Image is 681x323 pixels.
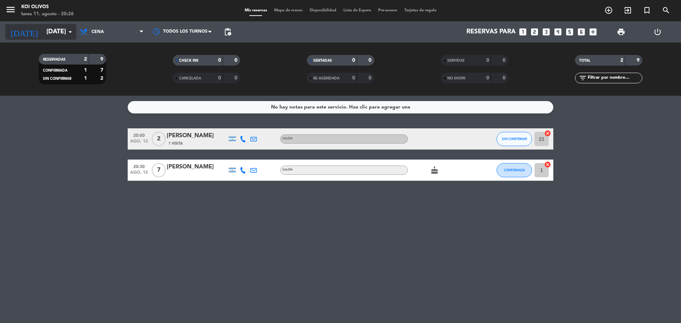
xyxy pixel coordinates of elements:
[369,58,373,63] strong: 0
[497,132,532,146] button: SIN CONFIRMAR
[5,4,16,17] button: menu
[167,131,227,140] div: [PERSON_NAME]
[604,6,613,15] i: add_circle_outline
[100,57,105,62] strong: 9
[100,76,105,81] strong: 2
[553,27,563,37] i: looks_4
[179,59,199,62] span: CHECK INS
[234,58,239,63] strong: 0
[21,11,74,18] div: lunes 11. agosto - 20:26
[497,163,532,177] button: CONFIRMADA
[375,9,401,12] span: Pre-acceso
[643,6,651,15] i: turned_in_not
[5,24,43,40] i: [DATE]
[313,59,332,62] span: SENTADAS
[653,28,662,36] i: power_settings_new
[66,28,74,36] i: arrow_drop_down
[577,27,586,37] i: looks_6
[21,4,74,11] div: KOI OLIVOS
[130,139,148,147] span: ago. 12
[43,58,66,61] span: RESERVADAS
[282,168,293,171] span: SALÓN
[544,130,551,137] i: cancel
[430,166,439,174] i: cake
[168,141,183,146] span: 1 Visita
[152,163,166,177] span: 7
[639,21,676,43] div: LOG OUT
[271,103,410,111] div: No hay notas para este servicio. Haz clic para agregar una
[234,76,239,80] strong: 0
[486,76,489,80] strong: 0
[241,9,271,12] span: Mis reservas
[588,27,598,37] i: add_box
[401,9,440,12] span: Tarjetas de regalo
[503,58,507,63] strong: 0
[624,6,632,15] i: exit_to_app
[152,132,166,146] span: 2
[617,28,625,36] span: print
[447,59,465,62] span: SERVIDAS
[486,58,489,63] strong: 0
[92,29,104,34] span: Cena
[502,137,527,141] span: SIN CONFIRMAR
[84,76,87,81] strong: 1
[43,77,71,80] span: SIN CONFIRMAR
[130,131,148,139] span: 20:00
[544,161,551,168] i: cancel
[340,9,375,12] span: Lista de Espera
[352,76,355,80] strong: 0
[579,59,590,62] span: TOTAL
[518,27,527,37] i: looks_one
[167,162,227,172] div: [PERSON_NAME]
[662,6,670,15] i: search
[130,170,148,178] span: ago. 12
[369,76,373,80] strong: 0
[218,58,221,63] strong: 0
[352,58,355,63] strong: 0
[130,162,148,170] span: 20:30
[637,58,641,63] strong: 9
[84,57,87,62] strong: 2
[542,27,551,37] i: looks_3
[179,77,201,80] span: CANCELADA
[565,27,574,37] i: looks_5
[587,74,642,82] input: Filtrar por nombre...
[84,68,87,73] strong: 1
[5,4,16,15] i: menu
[620,58,623,63] strong: 2
[306,9,340,12] span: Disponibilidad
[218,76,221,80] strong: 0
[504,168,525,172] span: CONFIRMADA
[466,28,516,35] span: Reservas para
[503,76,507,80] strong: 0
[100,68,105,73] strong: 7
[578,74,587,82] i: filter_list
[282,137,293,140] span: SALÓN
[271,9,306,12] span: Mapa de mesas
[313,77,339,80] span: RE AGENDADA
[43,69,67,72] span: CONFIRMADA
[447,77,465,80] span: NO SHOW
[223,28,232,36] span: pending_actions
[530,27,539,37] i: looks_two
